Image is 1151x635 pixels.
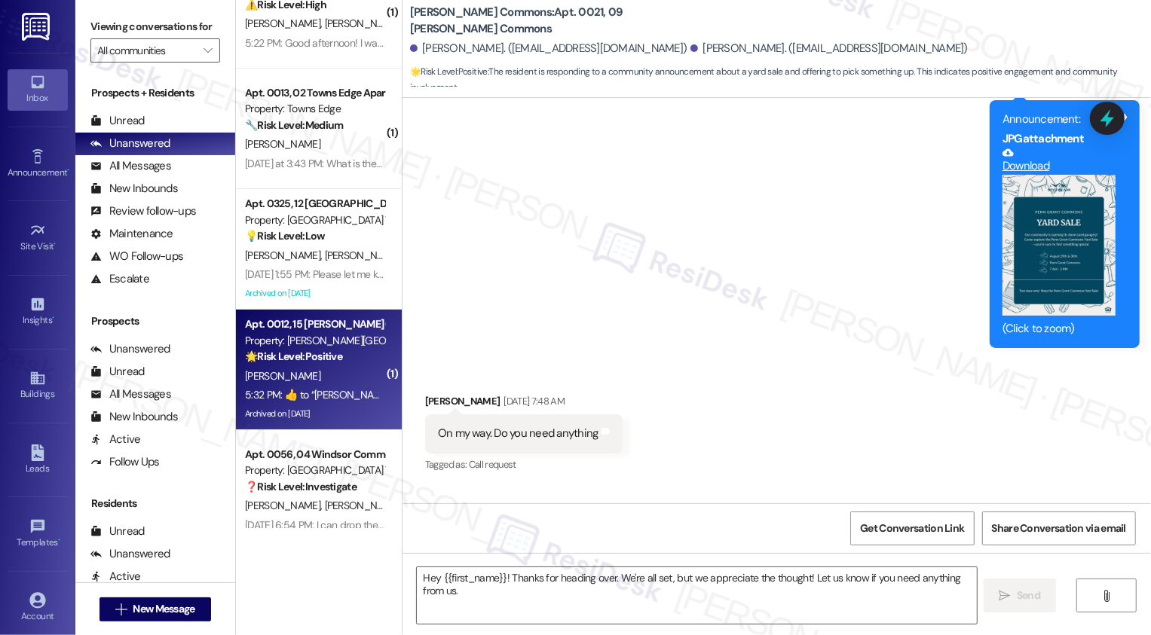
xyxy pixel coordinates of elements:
[90,569,141,585] div: Active
[8,365,68,406] a: Buildings
[992,521,1126,536] span: Share Conversation via email
[690,41,968,56] div: [PERSON_NAME]. ([EMAIL_ADDRESS][DOMAIN_NAME])
[245,333,384,349] div: Property: [PERSON_NAME][GEOGRAPHIC_DATA]
[324,17,399,30] span: [PERSON_NAME]
[90,454,160,470] div: Follow Ups
[90,181,178,197] div: New Inbounds
[133,601,194,617] span: New Message
[8,588,68,628] a: Account
[1003,321,1116,337] div: (Click to zoom)
[90,15,220,38] label: Viewing conversations for
[425,393,623,414] div: [PERSON_NAME]
[245,480,357,493] strong: ❓ Risk Level: Investigate
[245,499,325,512] span: [PERSON_NAME]
[52,313,54,323] span: •
[1101,590,1113,602] i: 
[245,229,325,243] strong: 💡 Risk Level: Low
[75,496,235,511] div: Residents
[984,579,1057,612] button: Send
[324,249,399,262] span: [PERSON_NAME]
[245,463,384,478] div: Property: [GEOGRAPHIC_DATA] Townhomes
[245,369,320,383] span: [PERSON_NAME]
[982,511,1136,545] button: Share Conversation via email
[75,85,235,101] div: Prospects + Residents
[8,514,68,554] a: Templates •
[8,218,68,258] a: Site Visit •
[245,85,384,101] div: Apt. 0013, 02 Towns Edge Apartments LLC
[58,535,60,545] span: •
[410,41,687,56] div: [PERSON_NAME]. ([EMAIL_ADDRESS][DOMAIN_NAME])
[1003,131,1084,146] b: JPG attachment
[204,44,212,56] i: 
[90,409,178,425] div: New Inbounds
[90,546,170,562] div: Unanswered
[54,239,57,249] span: •
[860,521,964,536] span: Get Conversation Link
[90,364,145,380] div: Unread
[22,13,53,41] img: ResiDesk Logo
[469,458,516,471] span: Call request
[245,267,571,281] div: [DATE] 1:55 PM: Please let me know When does the pool close for humans?
[245,157,497,170] div: [DATE] at 3:43 PM: What is the cost of a garage if I renew?
[243,284,386,303] div: Archived on [DATE]
[245,316,384,332] div: Apt. 0012, 15 [PERSON_NAME] Commons
[90,341,170,357] div: Unanswered
[90,271,149,287] div: Escalate
[245,249,325,262] span: [PERSON_NAME]
[8,440,68,481] a: Leads
[97,38,196,63] input: All communities
[410,64,1151,96] span: : The resident is responding to a community announcement about a yard sale and offering to pick s...
[1003,111,1116,127] div: Announcement:
[8,69,68,110] a: Inbox
[245,137,320,151] span: [PERSON_NAME]
[425,453,623,475] div: Tagged as:
[90,249,183,264] div: WO Follow-ups
[90,136,170,151] div: Unanswered
[417,567,977,624] textarea: Hey {{first_name}}! Thanks for heading over. We're all set, but we appreciate the thought! Let us...
[245,17,325,30] span: [PERSON_NAME]
[850,511,974,545] button: Get Conversation Link
[75,313,235,329] div: Prospects
[90,432,141,447] div: Active
[67,165,69,176] span: •
[245,350,342,363] strong: 🌟 Risk Level: Positive
[243,405,386,423] div: Archived on [DATE]
[245,447,384,463] div: Apt. 0056, 04 Windsor Commons Townhomes
[99,597,211,621] button: New Message
[245,118,343,132] strong: 🔧 Risk Level: Medium
[245,518,445,532] div: [DATE] 6:54 PM: I can drop the keys off [DATE]
[410,5,712,37] b: [PERSON_NAME] Commons: Apt. 0021, 09 [PERSON_NAME] Commons
[90,113,145,129] div: Unread
[1017,588,1040,603] span: Send
[1003,147,1116,173] a: Download
[324,499,404,512] span: [PERSON_NAME]
[245,196,384,212] div: Apt. 0325, 12 [GEOGRAPHIC_DATA] Townhomes
[245,101,384,117] div: Property: Towns Edge
[1003,175,1116,316] button: Zoom image
[90,524,145,539] div: Unread
[500,393,565,409] div: [DATE] 7:48 AM
[410,66,488,78] strong: 🌟 Risk Level: Positive
[245,36,696,50] div: 5:22 PM: Good afternoon! I wanted to know if I could unblock my payments so I can pay my rent onl...
[8,292,68,332] a: Insights •
[90,203,196,219] div: Review follow-ups
[90,386,171,402] div: All Messages
[90,158,171,174] div: All Messages
[438,426,598,441] div: On my way. Do you need anything
[245,212,384,228] div: Property: [GEOGRAPHIC_DATA] Townhomes
[115,603,127,615] i: 
[999,590,1011,602] i: 
[90,226,173,242] div: Maintenance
